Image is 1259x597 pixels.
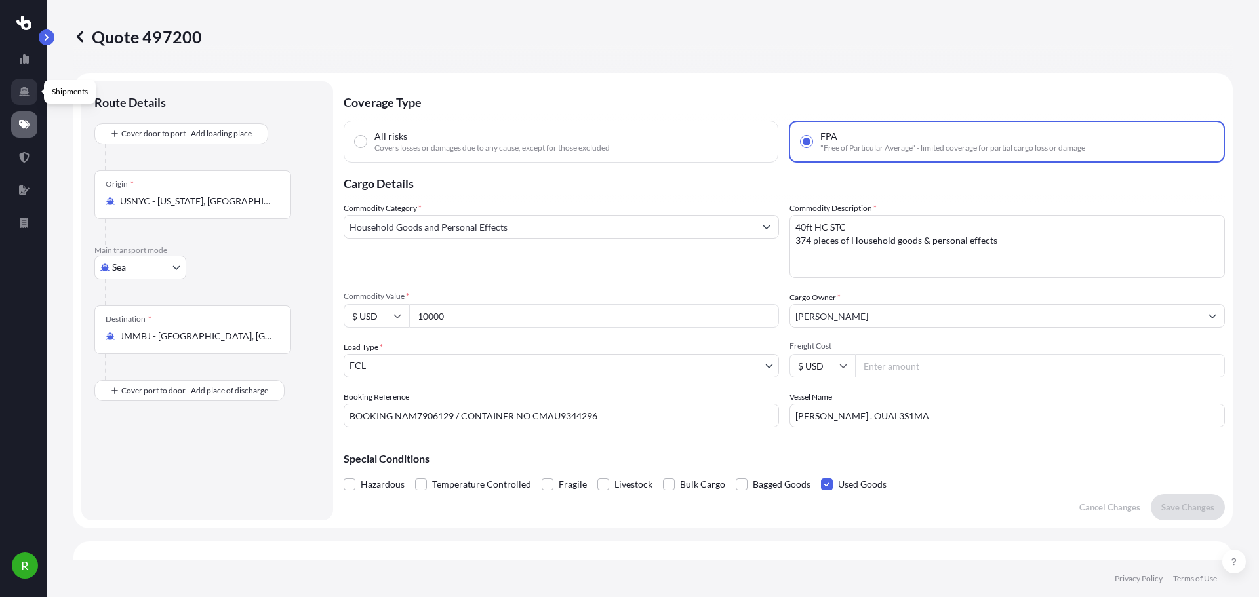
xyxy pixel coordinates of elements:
[112,261,126,274] span: Sea
[344,81,1225,121] p: Coverage Type
[1079,501,1140,514] p: Cancel Changes
[344,453,1225,464] p: Special Conditions
[94,245,320,256] p: Main transport mode
[1173,573,1217,584] a: Terms of Use
[1069,494,1151,520] button: Cancel Changes
[344,163,1225,202] p: Cargo Details
[855,354,1225,377] input: Enter amount
[789,291,841,304] label: Cargo Owner
[73,26,202,47] p: Quote 497200
[350,359,366,372] span: FCL
[755,215,778,239] button: Show suggestions
[1115,573,1163,584] a: Privacy Policy
[789,391,832,404] label: Vessel Name
[344,354,779,377] button: FCL
[344,391,409,404] label: Booking Reference
[106,314,151,324] div: Destination
[409,304,779,328] input: Type amount
[789,215,1225,278] textarea: 40ft HC STC 374 pieces of Household goods & personal effects
[1201,304,1224,328] button: Show suggestions
[94,380,285,401] button: Cover port to door - Add place of discharge
[344,341,383,354] span: Load Type
[94,256,186,279] button: Select transport
[21,559,29,572] span: R
[801,136,812,147] input: FPA"Free of Particular Average" - limited coverage for partial cargo loss or damage
[820,130,837,143] span: FPA
[344,215,755,239] input: Select a commodity type
[106,179,134,189] div: Origin
[1151,494,1225,520] button: Save Changes
[789,404,1225,427] input: Enter name
[374,143,610,153] span: Covers losses or damages due to any cause, except for those excluded
[559,474,587,494] span: Fragile
[344,404,779,427] input: Your internal reference
[94,123,268,144] button: Cover door to port - Add loading place
[121,384,268,397] span: Cover port to door - Add place of discharge
[753,474,810,494] span: Bagged Goods
[344,291,779,301] span: Commodity Value
[120,195,275,208] input: Origin
[374,130,407,143] span: All risks
[361,474,405,494] span: Hazardous
[94,94,166,110] p: Route Details
[614,474,652,494] span: Livestock
[44,80,96,104] div: Shipments
[790,304,1201,328] input: Full name
[789,202,877,215] label: Commodity Description
[355,136,367,147] input: All risksCovers losses or damages due to any cause, except for those excluded
[820,143,1085,153] span: "Free of Particular Average" - limited coverage for partial cargo loss or damage
[121,127,252,140] span: Cover door to port - Add loading place
[432,474,531,494] span: Temperature Controlled
[120,330,275,343] input: Destination
[680,474,725,494] span: Bulk Cargo
[789,341,1225,351] span: Freight Cost
[1161,501,1214,514] p: Save Changes
[344,202,422,215] label: Commodity Category
[838,474,887,494] span: Used Goods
